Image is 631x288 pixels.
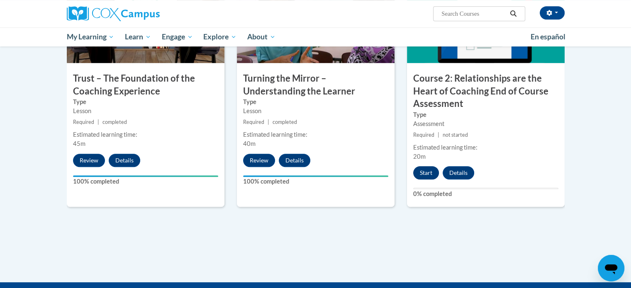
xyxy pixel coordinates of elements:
[413,110,558,119] label: Type
[525,28,571,46] a: En español
[540,6,565,19] button: Account Settings
[67,6,160,21] img: Cox Campus
[73,154,105,167] button: Review
[156,27,198,46] a: Engage
[443,132,468,138] span: not started
[273,119,297,125] span: completed
[413,153,426,160] span: 20m
[243,119,264,125] span: Required
[119,27,156,46] a: Learn
[203,32,236,42] span: Explore
[54,27,577,46] div: Main menu
[413,119,558,128] div: Assessment
[507,9,519,19] button: Search
[243,177,388,186] label: 100% completed
[242,27,281,46] a: About
[268,119,269,125] span: |
[243,130,388,139] div: Estimated learning time:
[237,72,395,98] h3: Turning the Mirror – Understanding the Learner
[279,154,310,167] button: Details
[243,175,388,177] div: Your progress
[413,143,558,152] div: Estimated learning time:
[73,177,218,186] label: 100% completed
[66,32,114,42] span: My Learning
[243,106,388,116] div: Lesson
[73,175,218,177] div: Your progress
[73,97,218,106] label: Type
[102,119,127,125] span: completed
[73,106,218,116] div: Lesson
[243,154,275,167] button: Review
[67,72,224,98] h3: Trust – The Foundation of the Coaching Experience
[413,132,434,138] span: Required
[97,119,99,125] span: |
[531,32,565,41] span: En español
[413,166,439,179] button: Start
[407,72,565,110] h3: Course 2: Relationships are the Heart of Coaching End of Course Assessment
[243,97,388,106] label: Type
[162,32,193,42] span: Engage
[73,140,85,147] span: 45m
[73,130,218,139] div: Estimated learning time:
[61,27,120,46] a: My Learning
[413,189,558,198] label: 0% completed
[247,32,275,42] span: About
[125,32,151,42] span: Learn
[67,6,224,21] a: Cox Campus
[438,132,439,138] span: |
[443,166,474,179] button: Details
[198,27,242,46] a: Explore
[73,119,94,125] span: Required
[243,140,256,147] span: 40m
[441,9,507,19] input: Search Courses
[109,154,140,167] button: Details
[598,255,624,281] iframe: Button to launch messaging window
